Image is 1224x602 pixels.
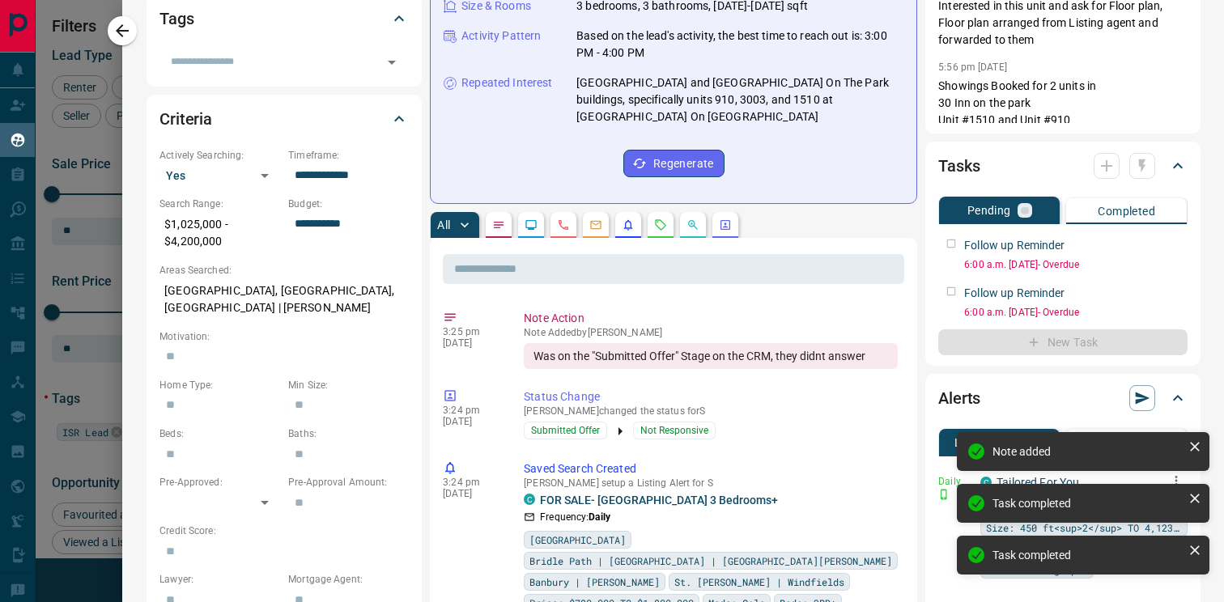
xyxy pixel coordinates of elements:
[288,378,409,392] p: Min Size:
[719,218,732,231] svg: Agent Actions
[524,343,898,369] div: Was on the "Submitted Offer" Stage on the CRM, they didnt answer
[557,218,570,231] svg: Calls
[964,257,1188,272] p: 6:00 a.m. [DATE] - Overdue
[529,553,892,569] span: Bridle Path | [GEOGRAPHIC_DATA] | [GEOGRAPHIC_DATA][PERSON_NAME]
[524,327,898,338] p: Note Added by [PERSON_NAME]
[938,78,1188,129] p: Showings Booked for 2 units in 30 Inn on the park Unit #1510 and Unit #910
[589,511,610,523] strong: Daily
[640,422,708,439] span: Not Responsive
[938,474,971,489] p: Daily
[686,218,699,231] svg: Opportunities
[159,524,409,538] p: Credit Score:
[288,426,409,441] p: Baths:
[159,426,280,441] p: Beds:
[938,489,950,500] svg: Push Notification Only
[288,572,409,587] p: Mortgage Agent:
[964,305,1188,320] p: 6:00 a.m. [DATE] - Overdue
[654,218,667,231] svg: Requests
[576,74,903,125] p: [GEOGRAPHIC_DATA] and [GEOGRAPHIC_DATA] On The Park buildings, specifically units 910, 3003, and ...
[529,532,626,548] span: [GEOGRAPHIC_DATA]
[992,445,1182,458] div: Note added
[674,574,844,590] span: St. [PERSON_NAME] | Windfields
[443,477,499,488] p: 3:24 pm
[159,106,212,132] h2: Criteria
[576,28,903,61] p: Based on the lead's activity, the best time to reach out is: 3:00 PM - 4:00 PM
[443,337,499,349] p: [DATE]
[159,475,280,490] p: Pre-Approved:
[159,6,193,32] h2: Tags
[443,405,499,416] p: 3:24 pm
[622,218,635,231] svg: Listing Alerts
[964,237,1065,254] p: Follow up Reminder
[623,150,725,177] button: Regenerate
[443,488,499,499] p: [DATE]
[524,388,898,405] p: Status Change
[159,197,280,211] p: Search Range:
[159,329,409,344] p: Motivation:
[992,497,1182,510] div: Task completed
[540,510,610,524] p: Frequency:
[531,422,600,439] span: Submitted Offer
[492,218,505,231] svg: Notes
[524,494,535,505] div: condos.ca
[540,494,778,507] a: FOR SALE- [GEOGRAPHIC_DATA] 3 Bedrooms+
[159,263,409,278] p: Areas Searched:
[443,326,499,337] p: 3:25 pm
[524,477,898,489] p: [PERSON_NAME] setup a Listing Alert for S
[524,310,898,327] p: Note Action
[525,218,538,231] svg: Lead Browsing Activity
[288,148,409,163] p: Timeframe:
[288,475,409,490] p: Pre-Approval Amount:
[159,163,280,189] div: Yes
[159,572,280,587] p: Lawyer:
[964,285,1065,302] p: Follow up Reminder
[461,28,541,45] p: Activity Pattern
[938,146,1188,185] div: Tasks
[159,378,280,392] p: Home Type:
[380,51,403,74] button: Open
[1098,206,1155,217] p: Completed
[589,218,602,231] svg: Emails
[461,74,552,91] p: Repeated Interest
[443,416,499,427] p: [DATE]
[288,197,409,211] p: Budget:
[992,549,1182,562] div: Task completed
[524,460,898,477] p: Saved Search Created
[159,278,409,321] p: [GEOGRAPHIC_DATA], [GEOGRAPHIC_DATA], [GEOGRAPHIC_DATA] | [PERSON_NAME]
[159,211,280,255] p: $1,025,000 - $4,200,000
[159,148,280,163] p: Actively Searching:
[938,61,1007,73] p: 5:56 pm [DATE]
[967,205,1011,216] p: Pending
[529,574,660,590] span: Banbury | [PERSON_NAME]
[159,100,409,138] div: Criteria
[938,379,1188,418] div: Alerts
[437,219,450,231] p: All
[938,153,980,179] h2: Tasks
[938,385,980,411] h2: Alerts
[524,405,898,417] p: [PERSON_NAME] changed the status for S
